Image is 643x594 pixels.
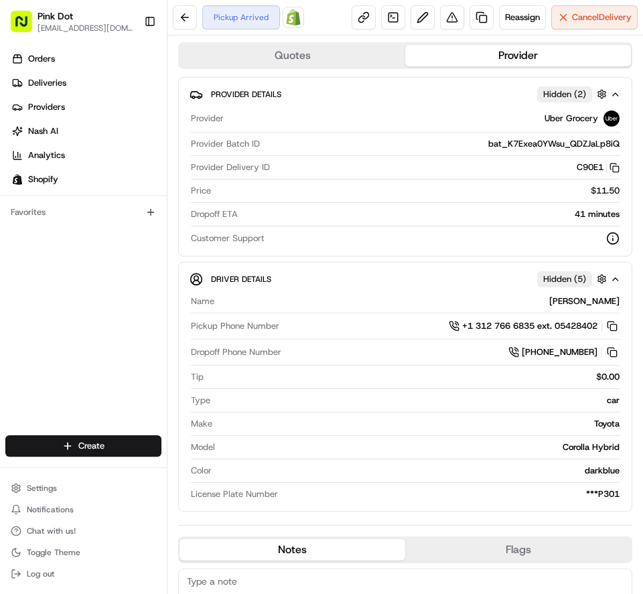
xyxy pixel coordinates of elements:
img: David kim [13,231,35,252]
button: Toggle Theme [5,543,161,562]
a: Nash AI [5,121,167,142]
div: $0.00 [209,371,620,383]
img: 1736555255976-a54dd68f-1ca7-489b-9aae-adbdc363a1c4 [27,208,38,219]
a: 📗Knowledge Base [8,294,108,318]
div: car [216,394,620,406]
span: [DATE] [153,208,180,218]
span: Knowledge Base [27,299,102,313]
a: Powered byPylon [94,331,162,342]
button: Hidden (2) [537,86,610,102]
span: [PHONE_NUMBER] [522,346,597,358]
button: Provider DetailsHidden (2) [190,83,621,105]
span: Provider Batch ID [191,138,260,150]
span: Settings [27,483,57,494]
img: Shopify logo [12,174,23,185]
p: Welcome 👋 [13,54,244,75]
button: Settings [5,479,161,498]
img: 1736555255976-a54dd68f-1ca7-489b-9aae-adbdc363a1c4 [13,128,38,152]
span: Nash AI [28,125,58,137]
button: Provider [405,45,631,66]
span: • [145,208,150,218]
a: Providers [5,96,167,118]
span: Chat with us! [27,526,76,536]
button: Pink Dot [38,9,73,23]
span: Driver Details [211,274,271,285]
img: 8016278978528_b943e370aa5ada12b00a_72.png [28,128,52,152]
button: +1 312 766 6835 ext. 05428402 [449,319,620,333]
span: $11.50 [591,185,620,197]
span: Price [191,185,211,197]
img: Nash [13,13,40,40]
span: Reassign [505,11,540,23]
span: Make [191,418,212,430]
span: Log out [27,569,54,579]
span: Create [78,440,104,452]
a: Deliveries [5,72,167,94]
a: 💻API Documentation [108,294,220,318]
button: Start new chat [228,132,244,148]
span: • [111,244,116,254]
a: Analytics [5,145,167,166]
button: CancelDelivery [551,5,638,29]
span: Analytics [28,149,65,161]
img: Wisdom Oko [13,195,35,221]
div: Past conversations [13,174,90,185]
span: Provider Delivery ID [191,161,270,173]
button: Notifications [5,500,161,519]
button: Chat with us! [5,522,161,540]
span: Shopify [28,173,58,185]
span: Notifications [27,504,74,515]
span: Toggle Theme [27,547,80,558]
input: Clear [35,86,221,100]
span: Uber Grocery [545,113,598,125]
span: Provider Details [211,89,281,100]
div: 📗 [13,301,24,311]
div: 💻 [113,301,124,311]
button: C90E1 [577,161,620,173]
span: Providers [28,101,65,113]
button: Flags [405,539,631,561]
button: Quotes [180,45,405,66]
span: Dropoff Phone Number [191,346,281,358]
div: Start new chat [60,128,220,141]
a: Orders [5,48,167,70]
button: Hidden (5) [537,271,610,287]
button: Driver DetailsHidden (5) [190,268,621,290]
span: API Documentation [127,299,215,313]
button: Notes [180,539,405,561]
span: Orders [28,53,55,65]
button: Log out [5,565,161,583]
span: Deliveries [28,77,66,89]
img: Shopify [285,9,301,25]
span: Model [191,441,215,453]
span: bat_K7Exea0YWsu_QDZJaLp8iQ [488,138,620,150]
span: License Plate Number [191,488,278,500]
span: Pickup Phone Number [191,320,279,332]
div: 41 minutes [243,208,620,220]
span: Hidden ( 2 ) [543,88,586,100]
div: Favorites [5,202,161,223]
span: Type [191,394,210,406]
div: Corolla Hybrid [220,441,620,453]
span: +1 312 766 6835 ext. 05428402 [462,320,597,332]
span: Customer Support [191,232,265,244]
span: Tip [191,371,204,383]
span: Pylon [133,332,162,342]
span: [PERSON_NAME] [42,244,109,254]
button: Reassign [499,5,546,29]
button: [EMAIL_ADDRESS][DOMAIN_NAME] [38,23,133,33]
button: Create [5,435,161,457]
span: Cancel Delivery [572,11,632,23]
img: uber-new-logo.jpeg [603,110,620,127]
span: Color [191,465,212,477]
a: [PHONE_NUMBER] [508,345,620,360]
span: Hidden ( 5 ) [543,273,586,285]
span: Provider [191,113,224,125]
span: [DATE] [119,244,146,254]
span: Dropoff ETA [191,208,238,220]
div: Toyota [218,418,620,430]
a: Shopify [283,7,304,28]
